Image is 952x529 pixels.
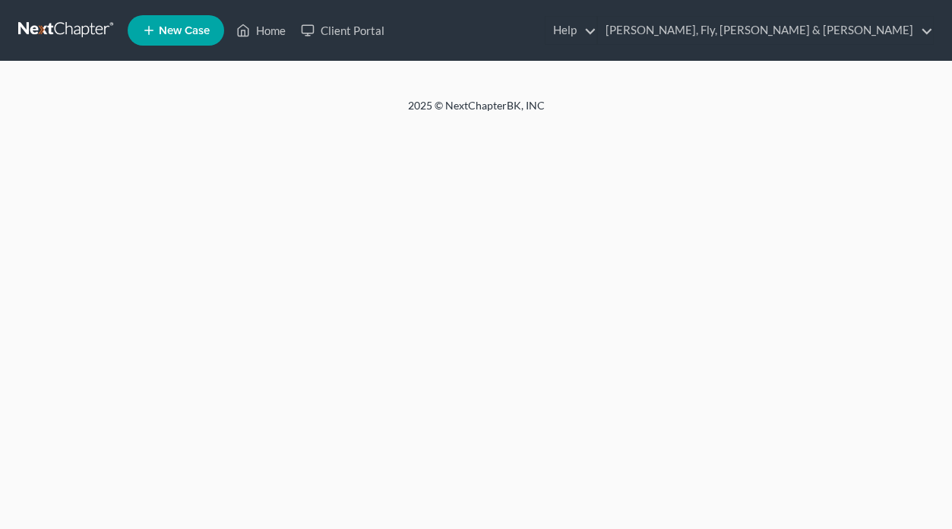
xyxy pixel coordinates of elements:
[43,98,909,125] div: 2025 © NextChapterBK, INC
[598,17,933,44] a: [PERSON_NAME], Fly, [PERSON_NAME] & [PERSON_NAME]
[128,15,224,46] new-legal-case-button: New Case
[229,17,293,44] a: Home
[293,17,392,44] a: Client Portal
[546,17,596,44] a: Help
